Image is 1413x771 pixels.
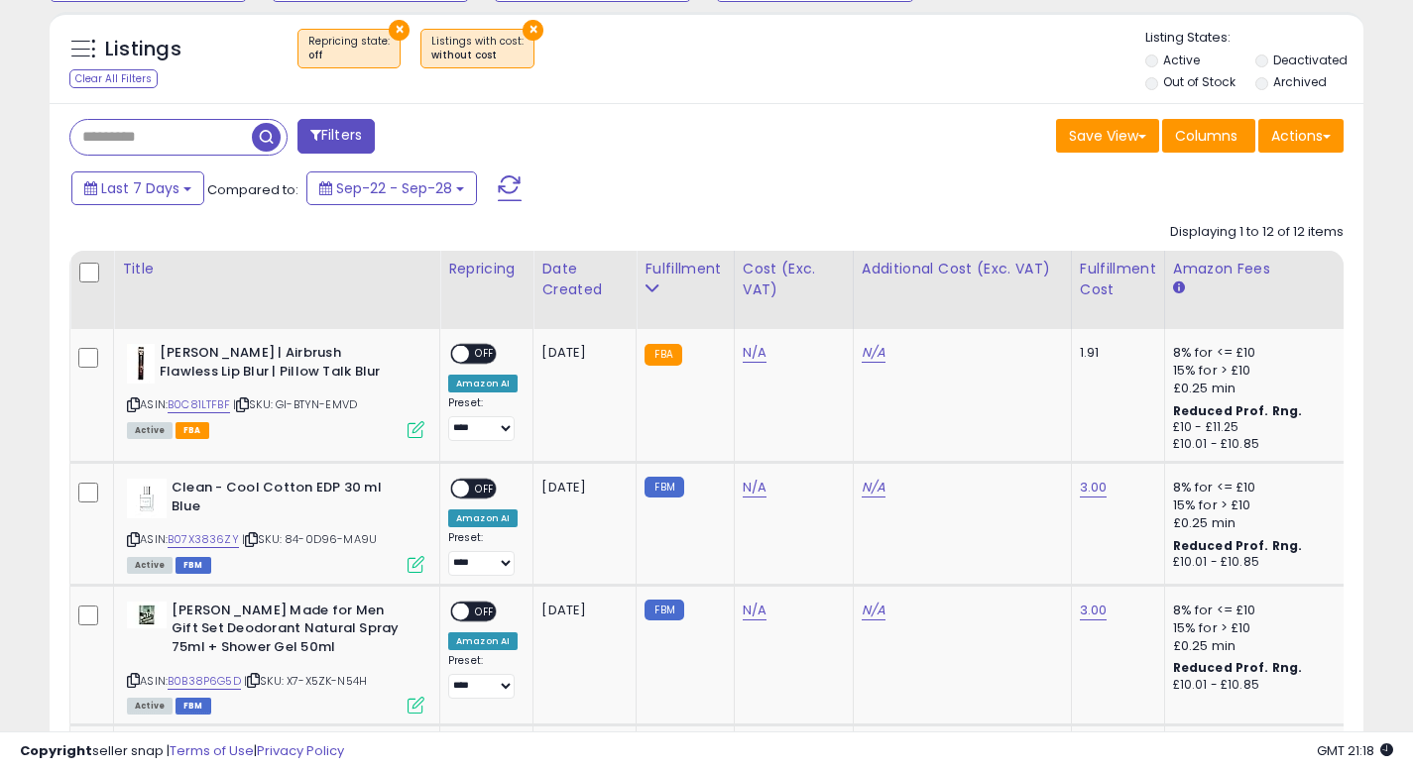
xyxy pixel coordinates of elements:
span: FBA [176,422,209,439]
span: OFF [469,346,501,363]
div: 8% for <= £10 [1173,602,1338,619]
div: £10.01 - £10.85 [1173,677,1338,694]
b: [PERSON_NAME] | Airbrush Flawless Lip Blur | Pillow Talk Blur [160,344,401,385]
div: without cost [431,49,524,62]
div: 8% for <= £10 [1173,344,1338,362]
b: Reduced Prof. Rng. [1173,659,1303,676]
div: 15% for > £10 [1173,619,1338,637]
div: Date Created [541,259,628,300]
a: N/A [862,601,885,620]
div: 8% for <= £10 [1173,479,1338,496]
b: [PERSON_NAME] Made for Men Gift Set Deodorant Natural Spray 75ml + Shower Gel 50ml [172,602,412,662]
span: All listings currently available for purchase on Amazon [127,422,173,439]
span: | SKU: X7-X5ZK-N54H [244,673,367,689]
b: Reduced Prof. Rng. [1173,402,1303,419]
label: Deactivated [1273,52,1348,68]
div: Displaying 1 to 12 of 12 items [1170,223,1344,242]
a: B0C81LTFBF [168,396,230,413]
a: N/A [862,478,885,497]
small: FBM [645,477,683,497]
div: £0.25 min [1173,637,1338,655]
div: £10 - £11.25 [1173,419,1338,436]
button: × [389,20,410,41]
span: Repricing state : [308,34,390,63]
div: Clear All Filters [69,69,158,88]
a: Terms of Use [170,741,254,760]
div: Amazon AI [448,375,518,392]
div: ASIN: [127,479,424,571]
label: Active [1163,52,1200,68]
b: Clean - Cool Cotton EDP 30 ml Blue [172,479,412,520]
div: Fulfillment Cost [1080,259,1156,300]
div: off [308,49,390,62]
button: Last 7 Days [71,171,204,205]
span: Listings with cost : [431,34,524,63]
button: × [523,20,543,41]
div: Amazon Fees [1173,259,1345,279]
button: Columns [1162,119,1255,153]
a: 3.00 [1080,601,1108,620]
span: FBM [176,557,211,574]
button: Filters [297,119,375,154]
button: Actions [1258,119,1344,153]
small: Amazon Fees. [1173,279,1185,297]
div: [DATE] [541,479,621,496]
small: FBM [645,600,683,620]
small: FBA [645,344,681,366]
div: Fulfillment [645,259,725,279]
div: Amazon AI [448,509,518,527]
p: Listing States: [1145,29,1363,48]
span: All listings currently available for purchase on Amazon [127,557,173,574]
div: Title [122,259,431,279]
span: All listings currently available for purchase on Amazon [127,698,173,715]
button: Sep-22 - Sep-28 [306,171,477,205]
span: | SKU: 84-0D96-MA9U [242,531,377,547]
label: Archived [1273,73,1327,90]
span: Columns [1175,126,1237,146]
span: OFF [469,603,501,619]
div: 1.91 [1080,344,1149,362]
a: Privacy Policy [257,741,344,760]
div: Additional Cost (Exc. VAT) [862,259,1063,279]
div: Amazon AI [448,632,518,650]
img: 31tltKu7HlL._SL40_.jpg [127,344,155,384]
span: OFF [469,481,501,497]
span: | SKU: GI-BTYN-EMVD [233,396,357,412]
span: Compared to: [207,180,298,199]
div: ASIN: [127,344,424,436]
span: Sep-22 - Sep-28 [336,178,452,198]
div: £10.01 - £10.85 [1173,436,1338,453]
div: Cost (Exc. VAT) [743,259,845,300]
button: Save View [1056,119,1159,153]
div: Repricing [448,259,525,279]
div: £10.01 - £10.85 [1173,554,1338,571]
div: £0.25 min [1173,380,1338,397]
div: ASIN: [127,602,424,712]
a: N/A [743,478,766,497]
b: Reduced Prof. Rng. [1173,537,1303,554]
h5: Listings [105,36,181,63]
img: 31slUNSZbmL._SL40_.jpg [127,479,167,518]
a: N/A [862,343,885,363]
label: Out of Stock [1163,73,1236,90]
div: Preset: [448,531,518,576]
div: [DATE] [541,344,621,362]
span: Last 7 Days [101,178,179,198]
strong: Copyright [20,741,92,760]
div: seller snap | | [20,742,344,761]
div: Preset: [448,654,518,699]
div: £0.25 min [1173,514,1338,532]
div: 15% for > £10 [1173,362,1338,380]
a: B07X3836ZY [168,531,239,548]
span: 2025-10-6 21:18 GMT [1317,741,1393,760]
div: Preset: [448,396,518,441]
a: 3.00 [1080,478,1108,497]
div: 15% for > £10 [1173,496,1338,514]
a: N/A [743,601,766,620]
span: FBM [176,698,211,715]
a: N/A [743,343,766,363]
img: 319ZtxQeJ0L._SL40_.jpg [127,602,167,628]
a: B0B38P6G5D [168,673,241,690]
div: [DATE] [541,602,621,619]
